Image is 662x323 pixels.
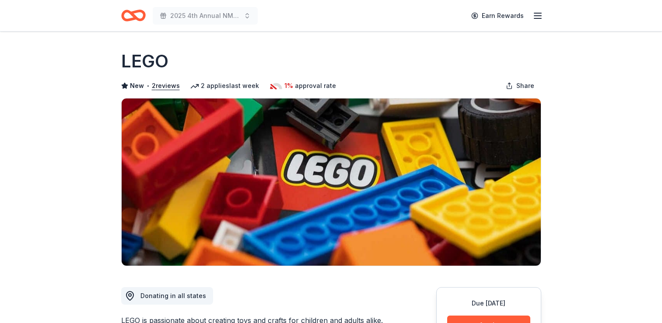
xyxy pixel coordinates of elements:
[122,98,541,266] img: Image for LEGO
[121,49,168,74] h1: LEGO
[121,5,146,26] a: Home
[152,81,180,91] button: 2reviews
[499,77,541,95] button: Share
[295,81,336,91] span: approval rate
[466,8,529,24] a: Earn Rewards
[447,298,530,309] div: Due [DATE]
[284,81,293,91] span: 1%
[516,81,534,91] span: Share
[153,7,258,25] button: 2025 4th Annual NMAEYC Snowball Gala
[140,292,206,299] span: Donating in all states
[146,82,149,89] span: •
[130,81,144,91] span: New
[170,11,240,21] span: 2025 4th Annual NMAEYC Snowball Gala
[190,81,259,91] div: 2 applies last week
